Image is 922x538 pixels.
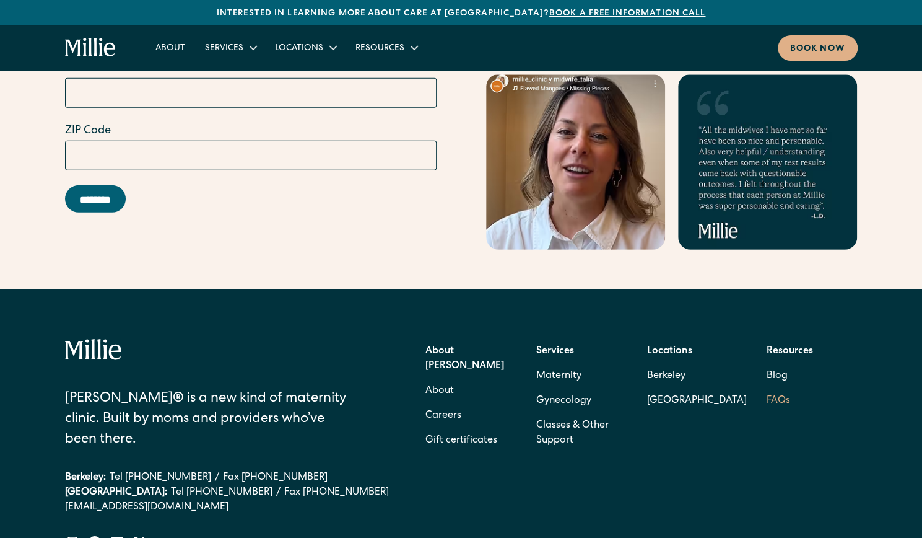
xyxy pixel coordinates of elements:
a: Careers [425,403,461,428]
a: Classes & Other Support [536,413,627,453]
div: Resources [355,42,404,55]
a: About [146,37,195,58]
a: Book now [778,35,858,61]
div: / [276,485,281,500]
a: home [65,38,116,58]
a: Gynecology [536,389,591,413]
a: [EMAIL_ADDRESS][DOMAIN_NAME] [65,500,389,515]
strong: About [PERSON_NAME] [425,346,504,371]
a: Tel [PHONE_NUMBER] [171,485,272,500]
a: [GEOGRAPHIC_DATA] [647,389,747,413]
strong: Resources [767,346,813,356]
div: Resources [346,37,427,58]
a: Blog [767,364,788,389]
a: Tel [PHONE_NUMBER] [110,470,211,485]
a: Maternity [536,364,581,389]
label: ZIP Code [65,123,437,139]
strong: Services [536,346,574,356]
div: Berkeley: [65,470,106,485]
a: Fax [PHONE_NUMBER] [223,470,328,485]
div: Services [205,42,243,55]
a: Fax [PHONE_NUMBER] [284,485,389,500]
div: Locations [266,37,346,58]
div: Locations [276,42,323,55]
a: Berkeley [647,364,747,389]
div: [PERSON_NAME]® is a new kind of maternity clinic. Built by moms and providers who’ve been there. [65,389,357,451]
a: Book a free information call [549,9,705,18]
strong: Locations [647,346,692,356]
div: / [215,470,219,485]
div: [GEOGRAPHIC_DATA]: [65,485,167,500]
div: Services [195,37,266,58]
a: FAQs [767,389,790,413]
a: About [425,379,454,403]
div: Book now [790,43,845,56]
a: Gift certificates [425,428,497,453]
